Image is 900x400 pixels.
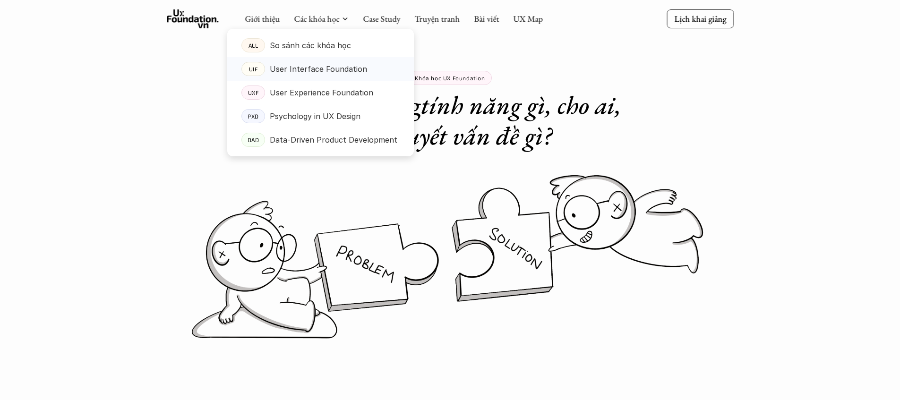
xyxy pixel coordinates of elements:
a: Lịch khai giảng [667,9,734,28]
p: Psychology in UX Design [270,109,360,123]
p: ALL [248,42,258,49]
a: DADData-Driven Product Development [227,128,414,152]
p: PXD [248,113,259,119]
a: Case Study [363,13,400,24]
p: Khóa học UX Foundation [415,75,485,81]
p: Lịch khai giảng [674,13,726,24]
a: UXFUser Experience Foundation [227,81,414,104]
p: DAD [247,136,259,143]
em: tính năng gì, cho ai, giải quyết vấn đề gì? [348,88,627,152]
p: User Interface Foundation [270,62,367,76]
p: Data-Driven Product Development [270,133,397,147]
p: User Experience Foundation [270,85,373,100]
a: Truyện tranh [414,13,460,24]
p: UIF [249,66,257,72]
a: Bài viết [474,13,499,24]
a: Giới thiệu [245,13,280,24]
h1: Nên xây dựng [261,90,639,151]
a: UIFUser Interface Foundation [227,57,414,81]
p: So sánh các khóa học [270,38,351,52]
p: UXF [248,89,258,96]
a: UX Map [513,13,543,24]
a: Các khóa học [294,13,339,24]
a: ALLSo sánh các khóa học [227,34,414,57]
a: PXDPsychology in UX Design [227,104,414,128]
